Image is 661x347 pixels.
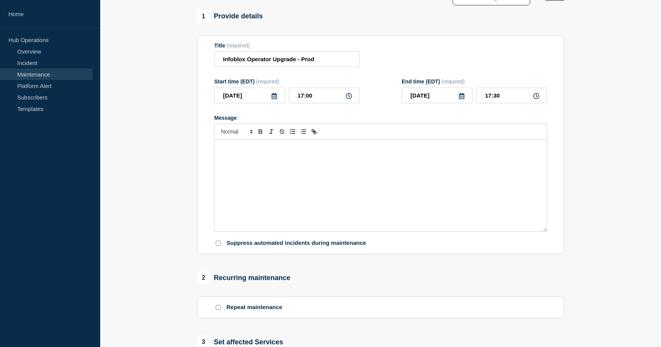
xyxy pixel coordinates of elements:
div: Message [214,115,547,121]
input: Suppress automated incidents during maintenance [216,241,221,246]
button: Toggle ordered list [287,127,298,136]
button: Toggle link [309,127,319,136]
div: End time (EDT) [402,78,547,85]
button: Toggle strikethrough text [277,127,287,136]
input: HH:MM [289,88,360,103]
input: YYYY-MM-DD [402,88,472,103]
span: (required) [226,42,250,49]
p: Suppress automated incidents during maintenance [226,239,366,247]
input: Title [214,51,360,67]
span: 2 [197,271,210,284]
span: 1 [197,10,210,23]
button: Toggle bold text [255,127,266,136]
div: Message [215,140,547,231]
span: (required) [441,78,465,85]
div: Start time (EDT) [214,78,360,85]
span: (required) [256,78,280,85]
p: Repeat maintenance [226,304,282,311]
input: Repeat maintenance [216,305,221,310]
div: Title [214,42,360,49]
div: Provide details [197,10,263,23]
button: Toggle italic text [266,127,277,136]
input: HH:MM [476,88,547,103]
button: Toggle bulleted list [298,127,309,136]
input: YYYY-MM-DD [214,88,285,103]
div: Recurring maintenance [197,271,290,284]
span: Font size [218,127,255,136]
